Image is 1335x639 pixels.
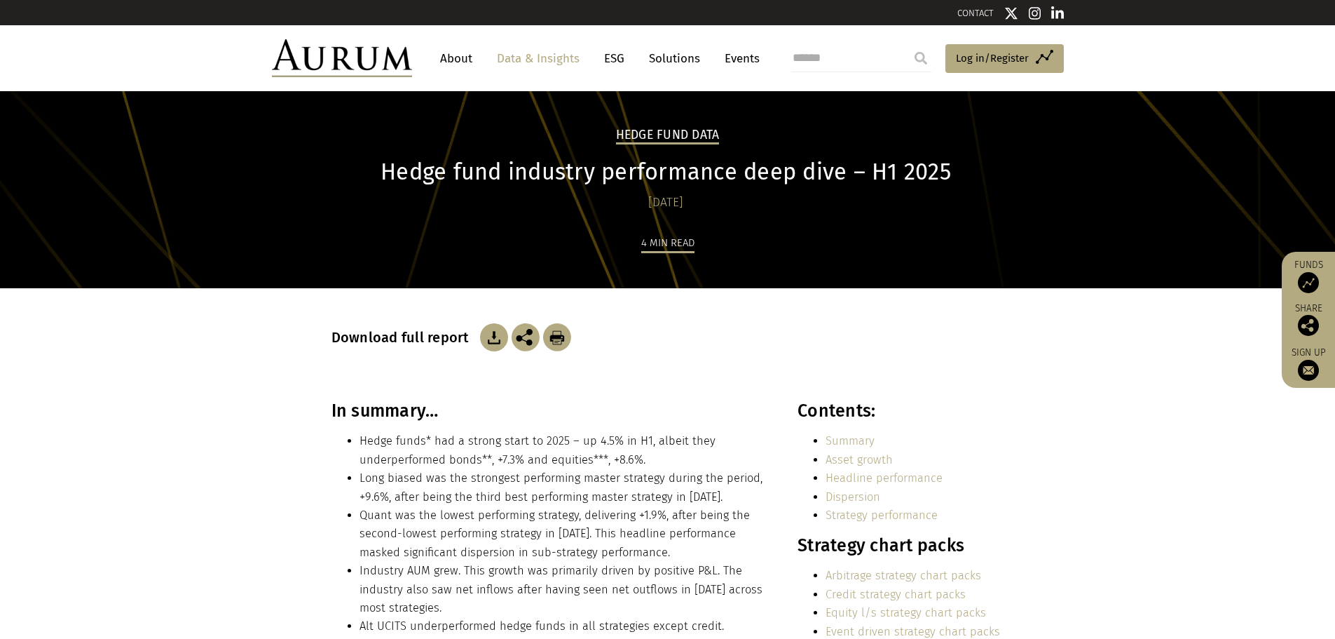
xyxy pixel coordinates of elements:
a: Asset growth [826,453,893,466]
a: ESG [597,46,631,72]
a: Sign up [1289,347,1328,381]
a: Event driven strategy chart packs [826,625,1000,638]
div: [DATE] [331,193,1001,213]
div: Share [1289,304,1328,336]
a: Strategy performance [826,509,938,522]
li: Quant was the lowest performing strategy, delivering +1.9%, after being the second-lowest perform... [360,506,767,562]
img: Twitter icon [1004,6,1018,20]
h3: Contents: [797,401,1000,422]
img: Download Article [480,323,508,351]
h3: Strategy chart packs [797,535,1000,556]
a: Summary [826,434,875,448]
h3: Download full report [331,329,477,346]
a: CONTACT [957,8,994,18]
a: About [433,46,479,72]
input: Submit [907,44,935,72]
li: Hedge funds* had a strong start to 2025 – up 4.5% in H1, albeit they underperformed bonds**, +7.3... [360,432,767,469]
span: Log in/Register [956,50,1029,67]
img: Instagram icon [1029,6,1041,20]
a: Log in/Register [945,44,1064,74]
img: Share this post [1298,315,1319,336]
img: Share this post [512,323,540,351]
img: Download Article [543,323,571,351]
a: Data & Insights [490,46,587,72]
a: Equity l/s strategy chart packs [826,606,986,619]
a: Solutions [642,46,707,72]
a: Funds [1289,259,1328,293]
li: Industry AUM grew. This growth was primarily driven by positive P&L. The industry also saw net in... [360,562,767,617]
div: 4 min read [641,234,694,253]
h1: Hedge fund industry performance deep dive – H1 2025 [331,159,1001,186]
a: Events [718,46,760,72]
a: Credit strategy chart packs [826,588,966,601]
img: Access Funds [1298,272,1319,293]
img: Linkedin icon [1051,6,1064,20]
img: Aurum [272,39,412,77]
a: Dispersion [826,490,880,504]
h2: Hedge Fund Data [616,128,720,144]
h3: In summary… [331,401,767,422]
li: Long biased was the strongest performing master strategy during the period, +9.6%, after being th... [360,469,767,506]
li: Alt UCITS underperformed hedge funds in all strategies except credit. [360,617,767,635]
img: Sign up to our newsletter [1298,360,1319,381]
a: Headline performance [826,471,943,485]
a: Arbitrage strategy chart packs [826,569,981,582]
